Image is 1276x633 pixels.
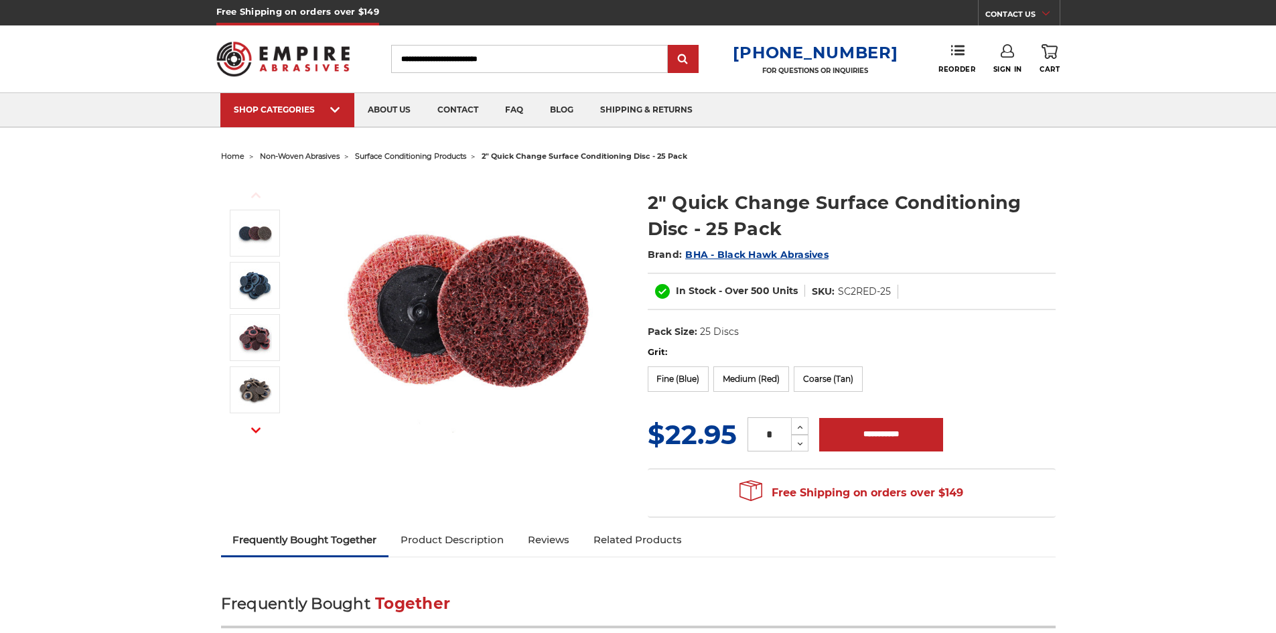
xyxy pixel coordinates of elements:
span: $22.95 [648,418,737,451]
span: 500 [751,285,770,297]
a: CONTACT US [985,7,1060,25]
dt: SKU: [812,285,835,299]
span: 2" quick change surface conditioning disc - 25 pack [482,151,687,161]
a: faq [492,93,537,127]
a: Frequently Bought Together [221,525,389,555]
a: shipping & returns [587,93,706,127]
h1: 2" Quick Change Surface Conditioning Disc - 25 Pack [648,190,1056,242]
button: Next [240,416,272,445]
span: Brand: [648,249,683,261]
button: Previous [240,181,272,210]
a: Cart [1040,44,1060,74]
span: Reorder [938,65,975,74]
input: Submit [670,46,697,73]
dd: SC2RED-25 [838,285,891,299]
span: Free Shipping on orders over $149 [739,480,963,506]
label: Grit: [648,346,1056,359]
img: Empire Abrasives [216,33,350,85]
img: Black Hawk Abrasives' tan surface conditioning disc, 2-inch quick change, 60-80 grit coarse texture. [238,373,272,407]
a: contact [424,93,492,127]
span: Together [375,594,450,613]
span: Sign In [993,65,1022,74]
a: Product Description [388,525,516,555]
a: Reviews [516,525,581,555]
a: non-woven abrasives [260,151,340,161]
a: about us [354,93,424,127]
div: SHOP CATEGORIES [234,104,341,115]
a: blog [537,93,587,127]
img: Black Hawk Abrasives 2 inch quick change disc for surface preparation on metals [238,216,272,250]
dd: 25 Discs [700,325,739,339]
img: Black Hawk Abrasives' red surface conditioning disc, 2-inch quick change, 100-150 grit medium tex... [238,321,272,354]
dt: Pack Size: [648,325,697,339]
a: surface conditioning products [355,151,466,161]
a: home [221,151,244,161]
span: In Stock [676,285,716,297]
span: Units [772,285,798,297]
span: Cart [1040,65,1060,74]
p: FOR QUESTIONS OR INQUIRIES [733,66,898,75]
span: - Over [719,285,748,297]
a: Related Products [581,525,694,555]
a: BHA - Black Hawk Abrasives [685,249,829,261]
img: Black Hawk Abrasives' blue surface conditioning disc, 2-inch quick change, 280-360 grit fine texture [238,269,272,302]
a: [PHONE_NUMBER] [733,43,898,62]
span: Frequently Bought [221,594,370,613]
img: Black Hawk Abrasives 2 inch quick change disc for surface preparation on metals [336,175,604,443]
a: Reorder [938,44,975,73]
